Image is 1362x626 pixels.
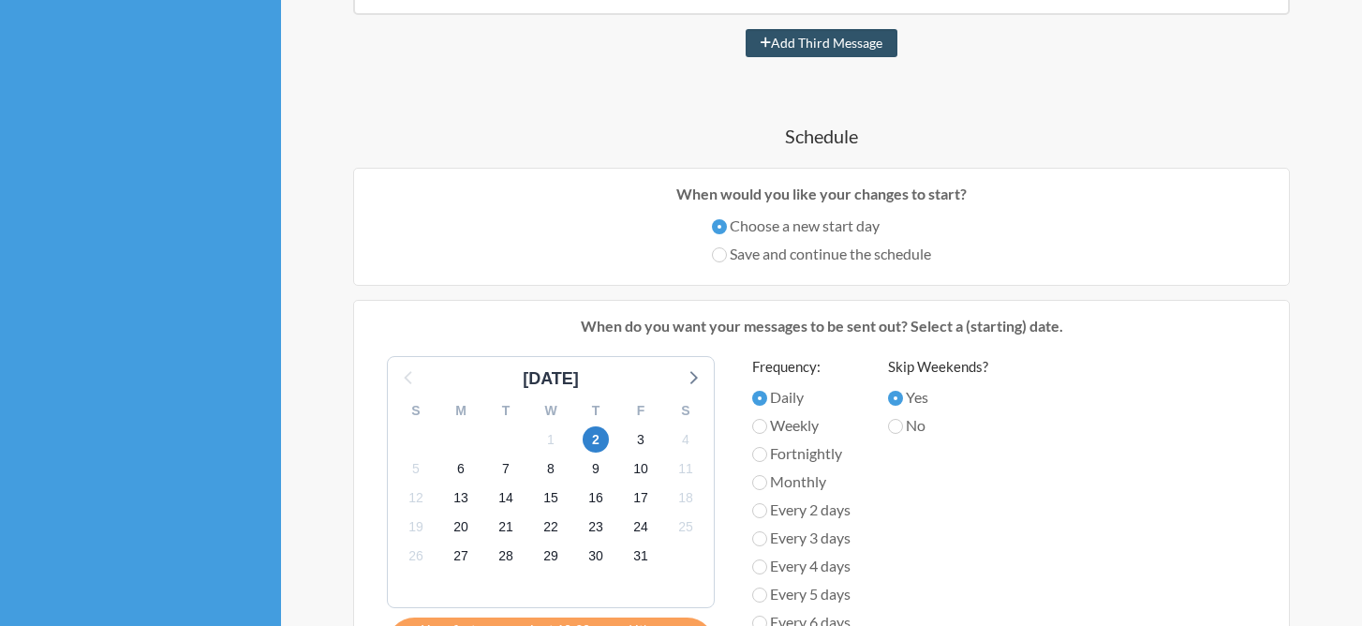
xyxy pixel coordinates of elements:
input: Every 2 days [752,503,767,518]
div: S [393,396,438,425]
span: Wednesday, November 12, 2025 [403,485,429,512]
span: Monday, November 10, 2025 [628,455,654,482]
span: Sunday, November 30, 2025 [583,544,609,570]
input: Every 4 days [752,559,767,574]
span: Sunday, November 23, 2025 [583,514,609,541]
input: Weekly [752,419,767,434]
label: Every 4 days [752,555,851,577]
div: W [528,396,573,425]
span: Friday, November 7, 2025 [493,455,519,482]
span: Saturday, November 29, 2025 [538,544,564,570]
input: Yes [888,391,903,406]
p: When would you like your changes to start? [368,183,1275,205]
label: No [888,414,988,437]
input: Every 5 days [752,588,767,603]
input: Daily [752,391,767,406]
p: When do you want your messages to be sent out? Select a (starting) date. [368,315,1275,337]
div: [DATE] [515,366,586,392]
span: Sunday, November 2, 2025 [583,426,609,453]
div: F [618,396,663,425]
h4: Schedule [318,123,1325,149]
span: Saturday, November 15, 2025 [538,485,564,512]
label: Frequency: [752,356,851,378]
span: Tuesday, November 25, 2025 [673,514,699,541]
span: Friday, November 14, 2025 [493,485,519,512]
span: Tuesday, November 18, 2025 [673,485,699,512]
div: T [573,396,618,425]
span: Friday, November 28, 2025 [493,544,519,570]
div: T [483,396,528,425]
span: Wednesday, November 5, 2025 [403,455,429,482]
span: Monday, December 1, 2025 [628,544,654,570]
span: Wednesday, November 26, 2025 [403,544,429,570]
span: Thursday, November 6, 2025 [448,455,474,482]
span: Sunday, November 9, 2025 [583,455,609,482]
label: Weekly [752,414,851,437]
input: Every 3 days [752,531,767,546]
label: Every 2 days [752,499,851,521]
input: Monthly [752,475,767,490]
span: Thursday, November 13, 2025 [448,485,474,512]
span: Tuesday, November 11, 2025 [673,455,699,482]
span: Tuesday, November 4, 2025 [673,426,699,453]
input: Choose a new start day [712,219,727,234]
span: Saturday, November 8, 2025 [538,455,564,482]
span: Wednesday, November 19, 2025 [403,514,429,541]
span: Monday, November 17, 2025 [628,485,654,512]
div: S [663,396,708,425]
label: Save and continue the schedule [712,243,931,265]
div: M [438,396,483,425]
span: Monday, November 24, 2025 [628,514,654,541]
button: Add Third Message [746,29,897,57]
span: Monday, November 3, 2025 [628,426,654,453]
label: Skip Weekends? [888,356,988,378]
span: Friday, November 21, 2025 [493,514,519,541]
span: Sunday, November 16, 2025 [583,485,609,512]
span: Saturday, November 1, 2025 [538,426,564,453]
span: Saturday, November 22, 2025 [538,514,564,541]
label: Daily [752,386,851,409]
label: Fortnightly [752,442,851,465]
label: Monthly [752,470,851,493]
span: Thursday, November 27, 2025 [448,544,474,570]
label: Every 5 days [752,583,851,605]
input: Fortnightly [752,447,767,462]
label: Every 3 days [752,527,851,549]
label: Yes [888,386,988,409]
span: Thursday, November 20, 2025 [448,514,474,541]
input: Save and continue the schedule [712,247,727,262]
input: No [888,419,903,434]
label: Choose a new start day [712,215,931,237]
